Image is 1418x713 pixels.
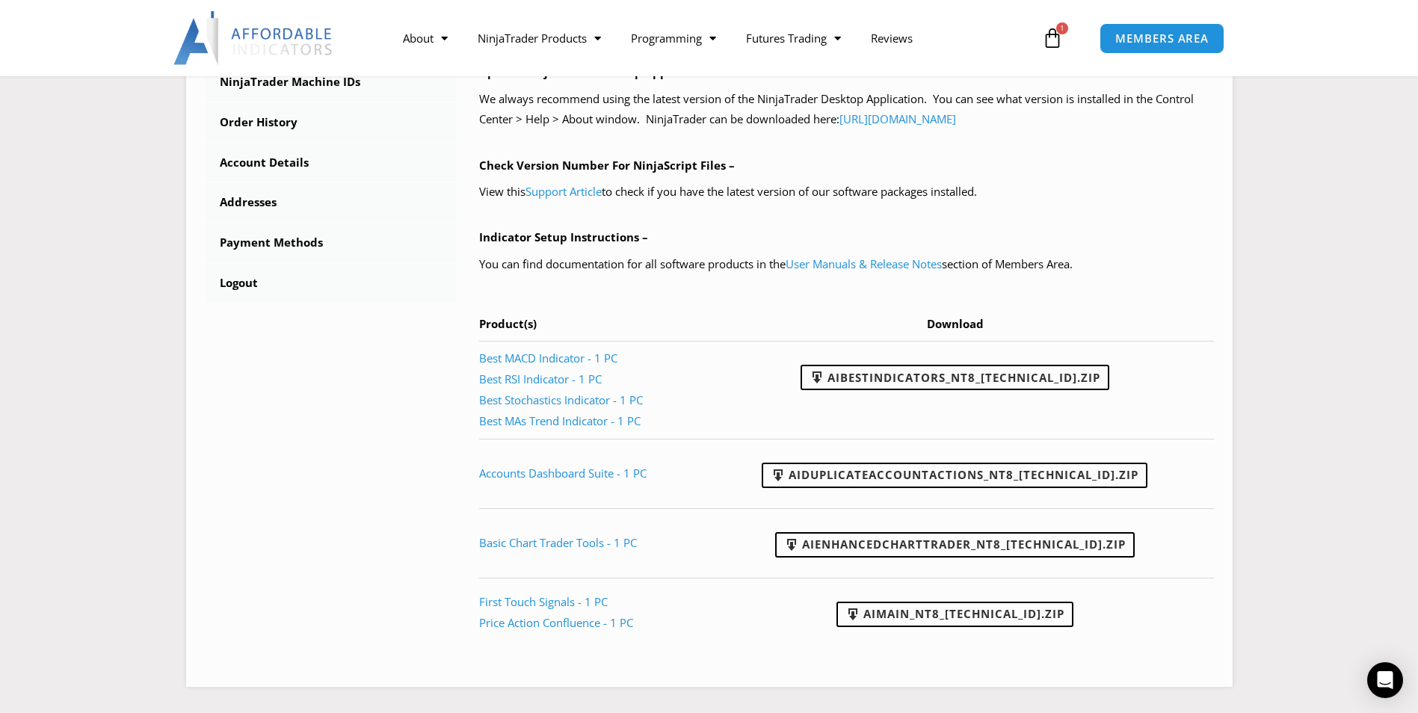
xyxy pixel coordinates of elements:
[205,63,457,102] a: NinjaTrader Machine IDs
[616,21,731,55] a: Programming
[479,229,648,244] b: Indicator Setup Instructions –
[205,103,457,142] a: Order History
[479,466,647,481] a: Accounts Dashboard Suite - 1 PC
[479,182,1214,203] p: View this to check if you have the latest version of our software packages installed.
[1100,23,1224,54] a: MEMBERS AREA
[731,21,856,55] a: Futures Trading
[525,184,602,199] a: Support Article
[856,21,928,55] a: Reviews
[1115,33,1209,44] span: MEMBERS AREA
[775,532,1135,558] a: AIEnhancedChartTrader_NT8_[TECHNICAL_ID].zip
[205,264,457,303] a: Logout
[479,535,637,550] a: Basic Chart Trader Tools - 1 PC
[479,371,602,386] a: Best RSI Indicator - 1 PC
[463,21,616,55] a: NinjaTrader Products
[836,602,1073,627] a: AIMain_NT8_[TECHNICAL_ID].zip
[801,365,1109,390] a: AIBestIndicators_NT8_[TECHNICAL_ID].zip
[479,254,1214,275] p: You can find documentation for all software products in the section of Members Area.
[1020,16,1085,60] a: 1
[388,21,1038,55] nav: Menu
[927,316,984,331] span: Download
[479,392,643,407] a: Best Stochastics Indicator - 1 PC
[762,463,1147,488] a: AIDuplicateAccountActions_NT8_[TECHNICAL_ID].zip
[786,256,942,271] a: User Manuals & Release Notes
[479,615,633,630] a: Price Action Confluence - 1 PC
[479,594,608,609] a: First Touch Signals - 1 PC
[205,223,457,262] a: Payment Methods
[173,11,334,65] img: LogoAI | Affordable Indicators – NinjaTrader
[479,351,617,365] a: Best MACD Indicator - 1 PC
[1367,662,1403,698] div: Open Intercom Messenger
[839,111,956,126] a: [URL][DOMAIN_NAME]
[479,89,1214,131] p: We always recommend using the latest version of the NinjaTrader Desktop Application. You can see ...
[388,21,463,55] a: About
[1056,22,1068,34] span: 1
[205,183,457,222] a: Addresses
[479,413,641,428] a: Best MAs Trend Indicator - 1 PC
[479,158,735,173] b: Check Version Number For NinjaScript Files –
[479,316,537,331] span: Product(s)
[205,143,457,182] a: Account Details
